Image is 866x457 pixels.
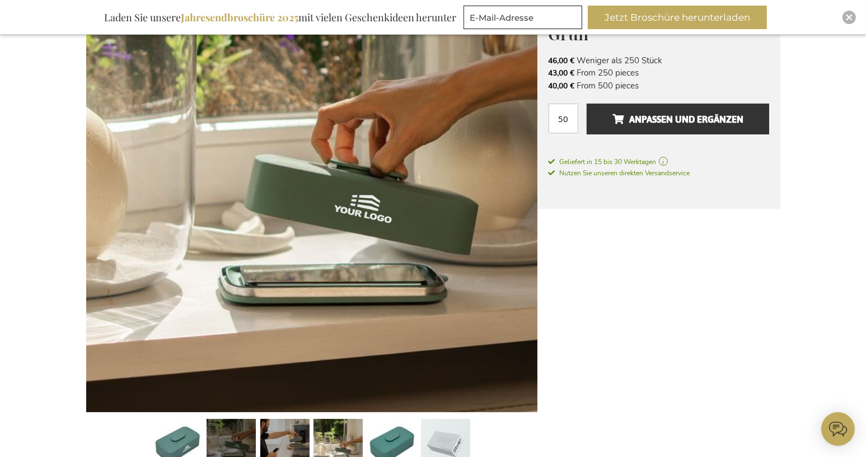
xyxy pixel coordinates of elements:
li: From 250 pieces [549,67,769,79]
form: marketing offers and promotions [464,6,586,32]
button: Jetzt Broschüre herunterladen [588,6,767,29]
div: Laden Sie unsere mit vielen Geschenkideen herunter [99,6,461,29]
span: 43,00 € [549,68,575,78]
span: Anpassen und ergänzen [612,110,743,128]
span: Nutzen Sie unseren direkten Versandservice [549,169,690,178]
li: Weniger als 250 Stück [549,54,769,67]
div: Close [842,11,856,24]
li: From 500 pieces [549,80,769,92]
a: Nutzen Sie unseren direkten Versandservice [549,167,690,178]
input: E-Mail-Adresse [464,6,582,29]
button: Anpassen und ergänzen [587,104,769,134]
span: 40,00 € [549,81,575,91]
a: Geliefert in 15 bis 30 Werktagen [549,157,769,167]
b: Jahresendbroschüre 2025 [181,11,298,24]
input: Menge [549,104,578,133]
iframe: belco-activator-frame [821,412,855,446]
img: Close [846,14,853,21]
span: 46,00 € [549,55,575,66]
